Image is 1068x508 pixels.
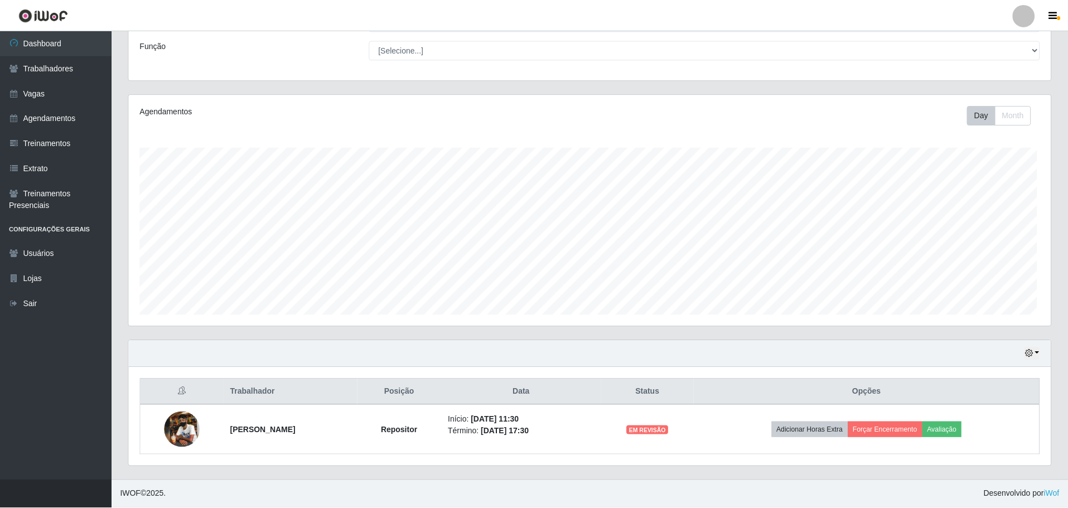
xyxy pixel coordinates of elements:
[140,106,506,118] div: Agendamentos
[224,379,358,405] th: Trabalhador
[969,106,998,125] button: Day
[231,425,296,434] strong: [PERSON_NAME]
[1046,490,1062,499] a: iWof
[602,379,695,405] th: Status
[969,106,1042,125] div: Toolbar with button groups
[120,488,166,500] span: © 2025 .
[774,422,850,438] button: Adicionar Horas Extra
[628,426,669,435] span: EM REVISÃO
[140,41,166,52] label: Função
[482,427,530,436] time: [DATE] 17:30
[997,106,1033,125] button: Month
[969,106,1033,125] div: First group
[925,422,964,438] button: Avaliação
[449,425,596,437] li: Término:
[986,488,1062,500] span: Desenvolvido por
[382,425,418,434] strong: Repositor
[472,415,520,424] time: [DATE] 11:30
[120,490,141,499] span: IWOF
[850,422,925,438] button: Forçar Encerramento
[695,379,1042,405] th: Opções
[18,8,68,22] img: CoreUI Logo
[442,379,602,405] th: Data
[165,412,200,448] img: 1652375751812.jpeg
[449,414,596,425] li: Início:
[358,379,443,405] th: Posição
